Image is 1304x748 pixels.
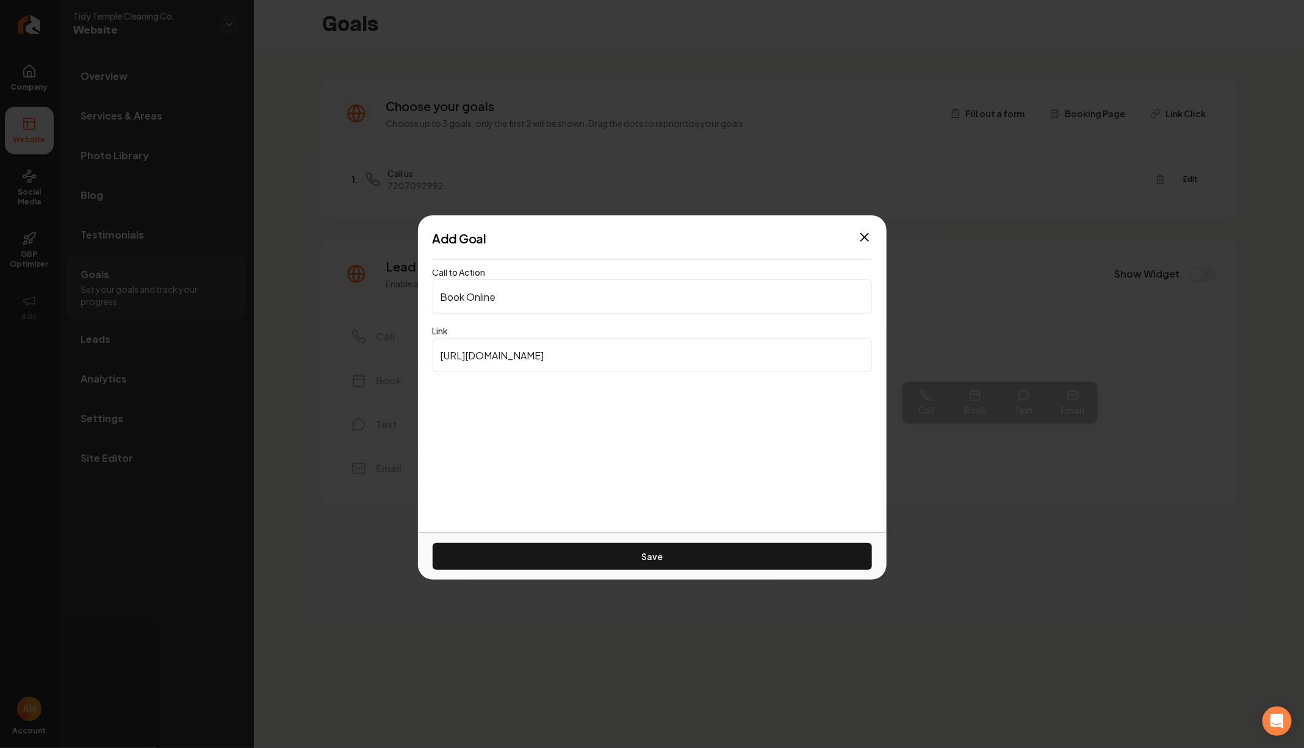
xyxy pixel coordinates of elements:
[433,230,486,247] h2: Add Goal
[433,279,872,314] input: Call to Action
[433,325,448,336] label: Link
[433,543,872,570] button: Save
[433,338,872,372] input: Link
[433,267,486,278] label: Call to Action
